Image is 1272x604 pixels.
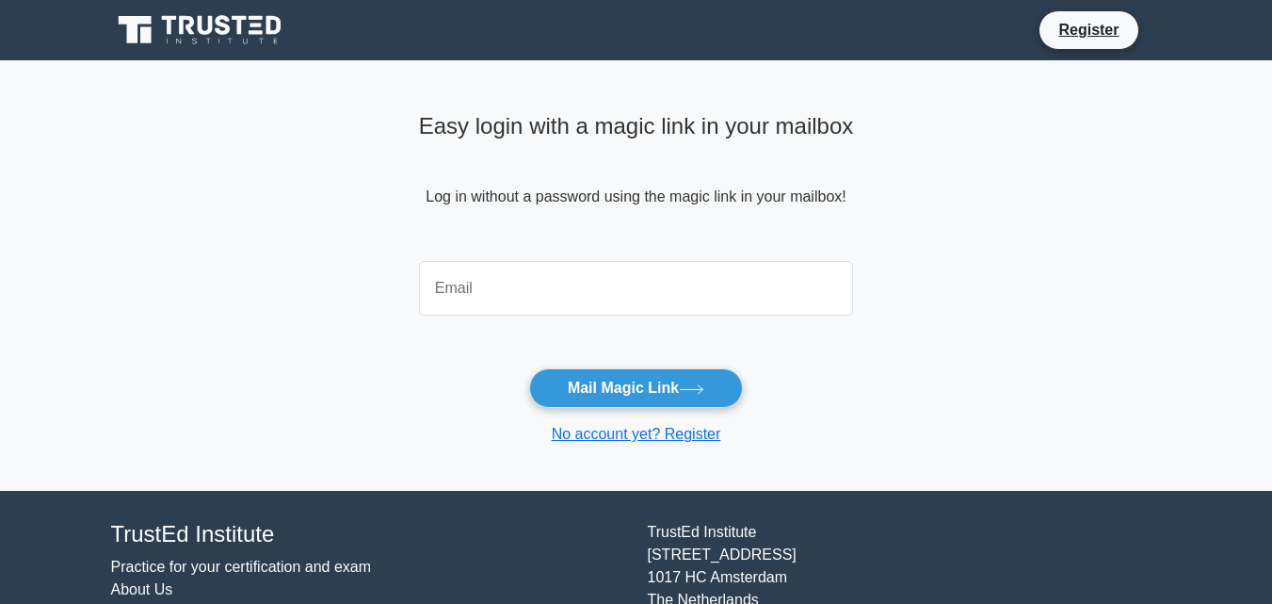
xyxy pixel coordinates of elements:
h4: Easy login with a magic link in your mailbox [419,113,854,140]
input: Email [419,261,854,316]
div: Log in without a password using the magic link in your mailbox! [419,106,854,253]
a: Practice for your certification and exam [111,559,372,575]
a: No account yet? Register [552,426,721,442]
h4: TrustEd Institute [111,521,625,548]
a: Register [1047,18,1130,41]
a: About Us [111,581,173,597]
button: Mail Magic Link [529,368,743,408]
